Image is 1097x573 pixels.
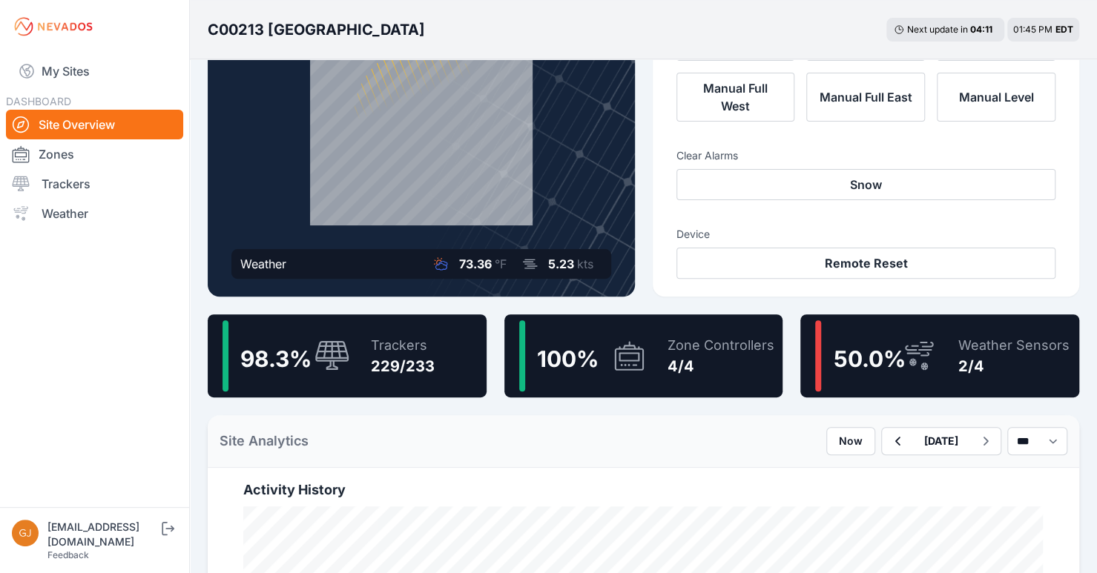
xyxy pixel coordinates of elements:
[6,53,183,89] a: My Sites
[6,139,183,169] a: Zones
[208,19,425,40] h3: C00213 [GEOGRAPHIC_DATA]
[676,73,795,122] button: Manual Full West
[937,73,1055,122] button: Manual Level
[668,335,774,356] div: Zone Controllers
[208,314,487,397] a: 98.3%Trackers229/233
[12,520,39,546] img: gjdavis@borregosolar.com
[459,256,492,271] span: 73.36
[6,199,183,228] a: Weather
[907,24,968,35] span: Next update in
[6,169,183,199] a: Trackers
[958,335,1069,356] div: Weather Sensors
[676,169,1056,200] button: Snow
[208,10,425,49] nav: Breadcrumb
[220,431,309,451] h2: Site Analytics
[6,95,71,107] span: DASHBOARD
[548,256,574,271] span: 5.23
[371,335,435,356] div: Trackers
[676,148,1056,163] h3: Clear Alarms
[676,248,1056,279] button: Remote Reset
[6,110,183,139] a: Site Overview
[826,427,875,455] button: Now
[577,256,593,271] span: kts
[668,356,774,377] div: 4/4
[958,356,1069,377] div: 2/4
[240,345,312,372] span: 98.3 %
[970,24,997,36] div: 04 : 11
[1013,24,1052,35] span: 01:45 PM
[537,345,599,372] span: 100 %
[12,15,95,39] img: Nevados
[495,256,507,271] span: °F
[1055,24,1073,35] span: EDT
[912,428,970,454] button: [DATE]
[504,314,783,397] a: 100%Zone Controllers4/4
[47,520,159,549] div: [EMAIL_ADDRESS][DOMAIN_NAME]
[800,314,1079,397] a: 50.0%Weather Sensors2/4
[371,356,435,377] div: 229/233
[240,255,286,273] div: Weather
[676,227,1056,242] h3: Device
[806,73,925,122] button: Manual Full East
[243,480,1044,500] h2: Activity History
[47,549,89,560] a: Feedback
[833,345,905,372] span: 50.0 %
